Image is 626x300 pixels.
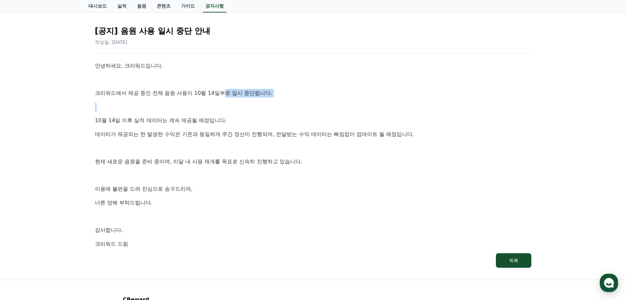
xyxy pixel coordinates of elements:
[2,209,43,225] a: 홈
[95,116,531,125] p: 10월 14일 이후 실적 데이터는 계속 제공될 예정입니다.
[60,219,68,224] span: 대화
[95,26,531,36] h2: [공지] 음원 사용 일시 중단 안내
[95,40,128,45] span: 작성일: [DATE]
[509,257,518,264] div: 목록
[21,219,25,224] span: 홈
[95,62,531,70] p: 안녕하세요, 크리워드입니다.
[95,89,531,97] p: 크리워드에서 제공 중인 전체 음원 사용이 10월 14일부로 일시 중단됩니다.
[43,209,85,225] a: 대화
[95,157,531,166] p: 현재 새로운 음원을 준비 중이며, 이달 내 사용 재개를 목표로 신속히 진행하고 있습니다.
[95,226,531,234] p: 감사합니다.
[496,253,531,268] button: 목록
[95,199,531,207] p: 너른 양해 부탁드립니다.
[95,240,531,248] p: 크리워드 드림
[95,130,531,139] p: 데이터가 제공되는 한 발생한 수익은 기존과 동일하게 주간 정산이 진행되며, 전달받는 수익 데이터는 빠짐없이 업데이트 될 예정입니다.
[95,185,531,193] p: 이용에 불편을 드려 진심으로 송구드리며,
[95,253,531,268] a: 목록
[102,219,109,224] span: 설정
[85,209,126,225] a: 설정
